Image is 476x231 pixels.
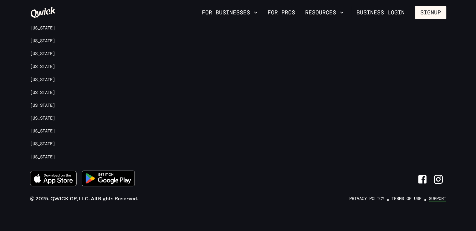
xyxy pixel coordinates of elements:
a: Link to Instagram [430,171,446,187]
a: [US_STATE] [30,51,55,57]
a: Business Login [351,6,410,19]
a: [US_STATE] [30,38,55,44]
a: Terms of Use [392,195,422,201]
a: [US_STATE] [30,154,55,160]
a: Support [429,195,446,201]
a: Download on the App Store [30,171,77,188]
a: [US_STATE] [30,64,55,69]
a: For Pros [265,7,298,18]
span: · [387,192,389,205]
span: © 2025. QWICK GP, LLC. All Rights Reserved. [30,195,138,201]
span: · [424,192,426,205]
a: [US_STATE] [30,115,55,121]
a: [US_STATE] [30,77,55,83]
a: [US_STATE] [30,128,55,134]
a: Privacy Policy [349,195,384,201]
button: For Businesses [199,7,260,18]
button: Resources [303,7,346,18]
a: [US_STATE] [30,102,55,108]
a: [US_STATE] [30,141,55,147]
a: [US_STATE] [30,90,55,95]
a: [US_STATE] [30,25,55,31]
a: Link to Facebook [414,171,430,187]
img: Get it on Google Play [78,167,139,190]
button: Signup [415,6,446,19]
